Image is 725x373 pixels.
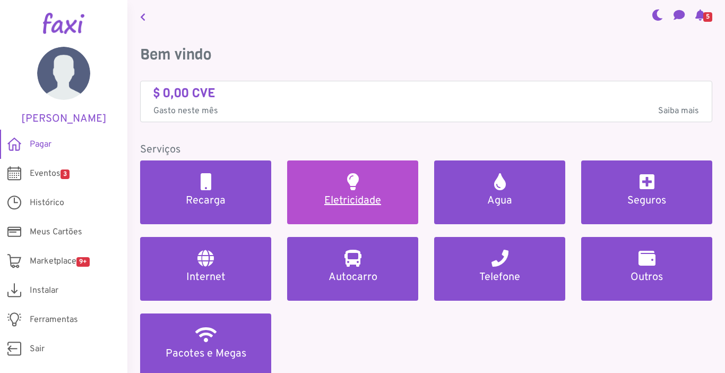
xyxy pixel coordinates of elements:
[594,271,700,284] h5: Outros
[30,284,58,297] span: Instalar
[447,194,553,207] h5: Agua
[581,237,712,301] a: Outros
[153,347,258,360] h5: Pacotes e Megas
[140,160,271,224] a: Recarga
[153,86,699,118] a: $ 0,00 CVE Gasto neste mêsSaiba mais
[16,47,111,125] a: [PERSON_NAME]
[300,194,405,207] h5: Eletricidade
[703,12,712,22] span: 5
[447,271,553,284] h5: Telefone
[30,197,64,209] span: Histórico
[594,194,700,207] h5: Seguros
[30,167,70,180] span: Eventos
[30,226,82,239] span: Meus Cartões
[30,343,45,355] span: Sair
[30,255,90,268] span: Marketplace
[16,113,111,125] h5: [PERSON_NAME]
[140,237,271,301] a: Internet
[153,271,258,284] h5: Internet
[581,160,712,224] a: Seguros
[153,194,258,207] h5: Recarga
[658,105,699,117] span: Saiba mais
[287,237,418,301] a: Autocarro
[153,105,699,117] p: Gasto neste mês
[76,257,90,267] span: 9+
[140,46,712,64] h3: Bem vindo
[287,160,418,224] a: Eletricidade
[300,271,405,284] h5: Autocarro
[434,160,565,224] a: Agua
[30,313,78,326] span: Ferramentas
[153,86,699,101] h4: $ 0,00 CVE
[140,143,712,156] h5: Serviços
[30,138,51,151] span: Pagar
[434,237,565,301] a: Telefone
[61,169,70,179] span: 3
